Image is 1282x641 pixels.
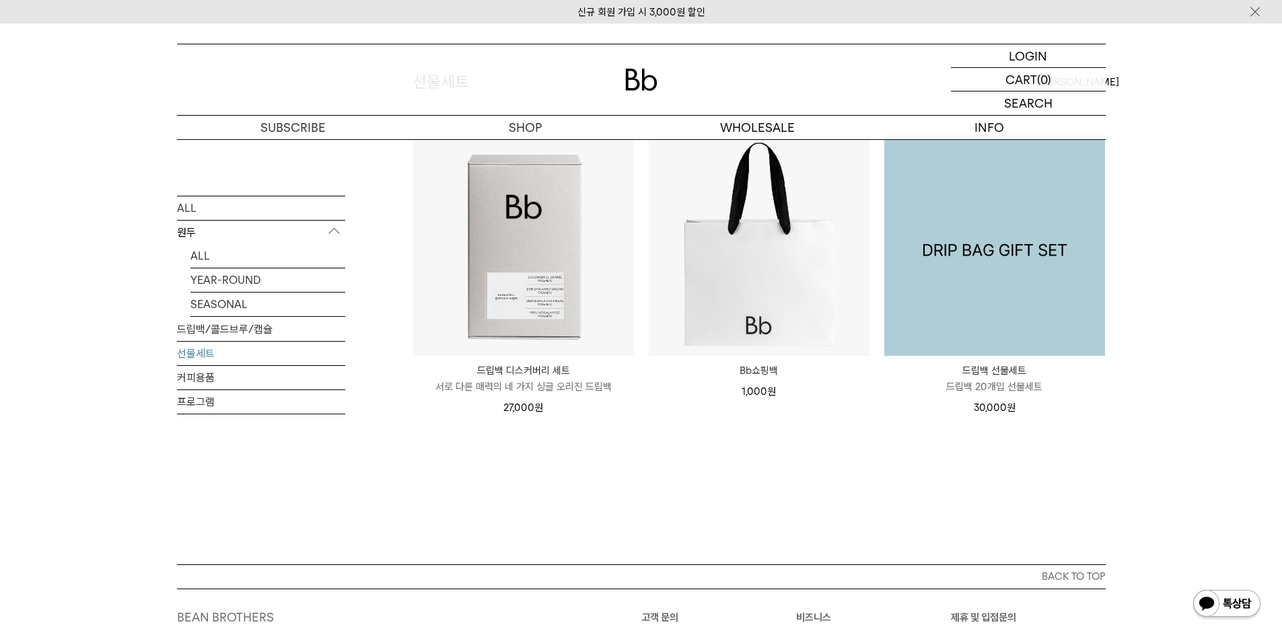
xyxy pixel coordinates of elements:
[884,379,1105,395] p: 드립백 20개입 선물세트
[409,116,641,139] a: SHOP
[413,135,634,356] img: 드립백 디스커버리 세트
[884,135,1105,356] a: 드립백 선물세트
[951,68,1106,91] a: CART (0)
[190,292,345,315] a: SEASONAL
[177,220,345,244] p: 원두
[177,564,1106,589] button: BACK TO TOP
[641,609,796,626] p: 고객 문의
[884,363,1105,395] a: 드립백 선물세트 드립백 20개입 선물세트
[177,116,409,139] a: SUBSCRIBE
[177,610,274,624] a: BEAN BROTHERS
[1005,68,1037,91] p: CART
[874,116,1106,139] p: INFO
[625,69,657,91] img: 로고
[641,116,874,139] p: WHOLESALE
[1007,402,1016,414] span: 원
[190,268,345,291] a: YEAR-ROUND
[884,135,1105,356] img: 1000000068_add2_01.png
[577,6,705,18] a: 신규 회원 가입 시 3,000원 할인
[649,363,869,379] a: Bb쇼핑백
[177,341,345,365] a: 선물세트
[884,363,1105,379] p: 드립백 선물세트
[177,317,345,340] a: 드립백/콜드브루/캡슐
[974,402,1016,414] span: 30,000
[503,402,543,414] span: 27,000
[1192,589,1262,621] img: 카카오톡 채널 1:1 채팅 버튼
[177,389,345,413] a: 프로그램
[1009,44,1047,67] p: LOGIN
[177,365,345,389] a: 커피용품
[951,44,1106,68] a: LOGIN
[190,243,345,267] a: ALL
[767,385,776,398] span: 원
[534,402,543,414] span: 원
[649,135,869,356] img: Bb쇼핑백
[742,385,776,398] span: 1,000
[177,196,345,219] a: ALL
[796,609,951,626] p: 비즈니스
[413,363,634,395] a: 드립백 디스커버리 세트 서로 다른 매력의 네 가지 싱글 오리진 드립백
[1037,68,1051,91] p: (0)
[413,379,634,395] p: 서로 다른 매력의 네 가지 싱글 오리진 드립백
[413,363,634,379] p: 드립백 디스커버리 세트
[951,609,1106,626] p: 제휴 및 입점문의
[1004,91,1053,115] p: SEARCH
